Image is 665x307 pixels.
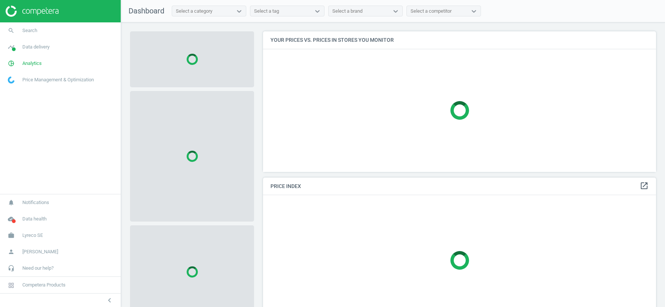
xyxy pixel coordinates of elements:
[6,6,58,17] img: ajHJNr6hYgQAAAAASUVORK5CYII=
[22,199,49,206] span: Notifications
[8,76,15,84] img: wGWNvw8QSZomAAAAABJRU5ErkJggg==
[22,76,94,83] span: Price Management & Optimization
[4,261,18,275] i: headset_mic
[411,8,452,15] div: Select a competitor
[22,248,58,255] span: [PERSON_NAME]
[254,8,279,15] div: Select a tag
[640,181,649,190] i: open_in_new
[22,60,42,67] span: Analytics
[263,31,656,49] h4: Your prices vs. prices in stores you monitor
[176,8,212,15] div: Select a category
[640,181,649,191] a: open_in_new
[4,40,18,54] i: timeline
[22,232,43,239] span: Lyreco SE
[4,56,18,71] i: pie_chart_outlined
[22,216,47,222] span: Data health
[4,245,18,259] i: person
[4,228,18,242] i: work
[22,282,66,288] span: Competera Products
[4,24,18,38] i: search
[100,295,119,305] button: chevron_left
[105,296,114,305] i: chevron_left
[22,44,50,50] span: Data delivery
[22,27,37,34] span: Search
[332,8,362,15] div: Select a brand
[129,6,164,15] span: Dashboard
[4,195,18,210] i: notifications
[4,212,18,226] i: cloud_done
[22,265,54,272] span: Need our help?
[263,178,656,195] h4: Price Index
